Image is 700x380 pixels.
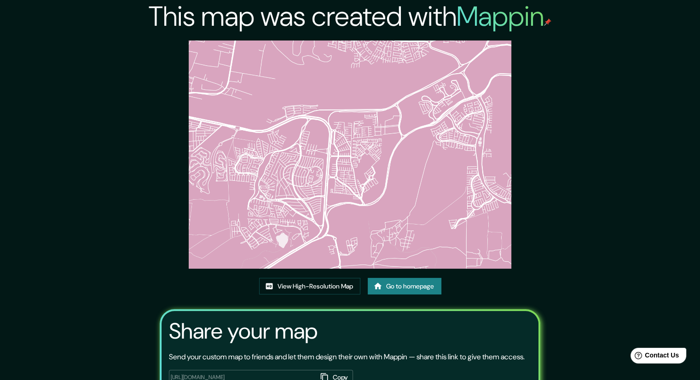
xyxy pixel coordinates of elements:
p: Send your custom map to friends and let them design their own with Mappin — share this link to gi... [169,351,525,363]
img: created-map [189,40,511,269]
img: mappin-pin [544,18,551,26]
a: View High-Resolution Map [259,278,360,295]
h3: Share your map [169,318,318,344]
iframe: Help widget launcher [618,344,690,370]
a: Go to homepage [368,278,441,295]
